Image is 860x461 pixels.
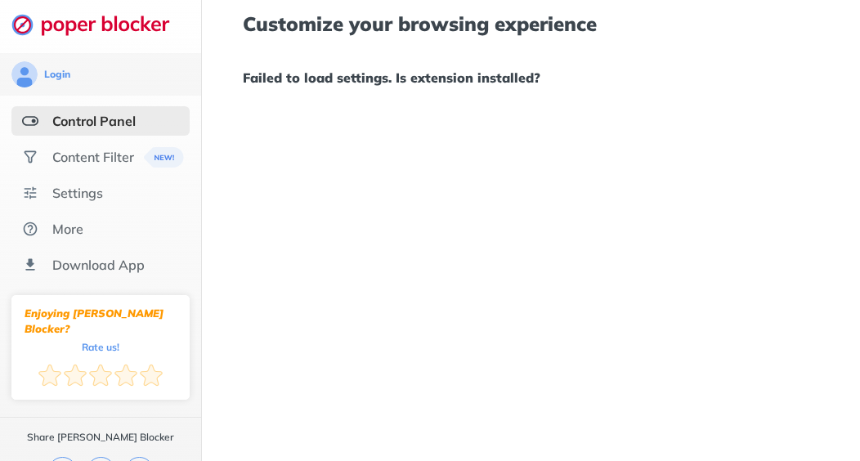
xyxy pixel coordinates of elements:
div: Download App [52,257,145,273]
img: download-app.svg [22,257,38,273]
img: social.svg [22,149,38,165]
div: Login [44,68,70,81]
img: avatar.svg [11,61,38,87]
img: menuBanner.svg [142,147,182,168]
img: logo-webpage.svg [11,13,187,36]
div: More [52,221,83,237]
div: Enjoying [PERSON_NAME] Blocker? [25,306,177,337]
div: Content Filter [52,149,134,165]
div: Rate us! [82,343,119,351]
img: about.svg [22,221,38,237]
div: Settings [52,185,103,201]
img: settings.svg [22,185,38,201]
div: Control Panel [52,113,136,129]
div: Share [PERSON_NAME] Blocker [27,431,174,444]
img: features-selected.svg [22,113,38,129]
